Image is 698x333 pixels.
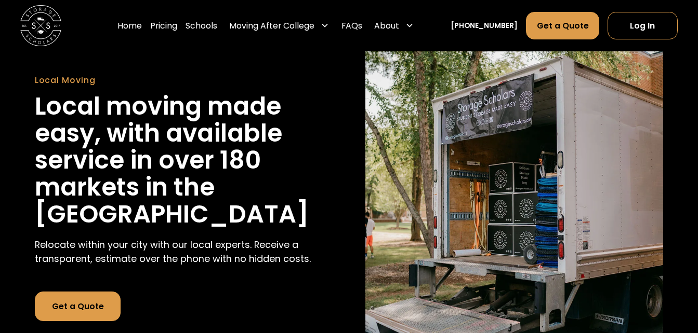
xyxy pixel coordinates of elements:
[226,11,333,40] div: Moving After College
[229,20,314,32] div: Moving After College
[374,20,399,32] div: About
[117,11,142,40] a: Home
[341,11,362,40] a: FAQs
[35,93,333,228] h1: Local moving made easy, with available service in over 180 markets in the [GEOGRAPHIC_DATA]
[526,12,599,39] a: Get a Quote
[371,11,418,40] div: About
[150,11,177,40] a: Pricing
[35,292,121,321] a: Get a Quote
[35,238,333,266] p: Relocate within your city with our local experts. Receive a transparent, estimate over the phone ...
[186,11,217,40] a: Schools
[608,12,677,39] a: Log In
[451,20,518,31] a: [PHONE_NUMBER]
[35,74,333,87] div: Local Moving
[20,5,61,46] img: Storage Scholars main logo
